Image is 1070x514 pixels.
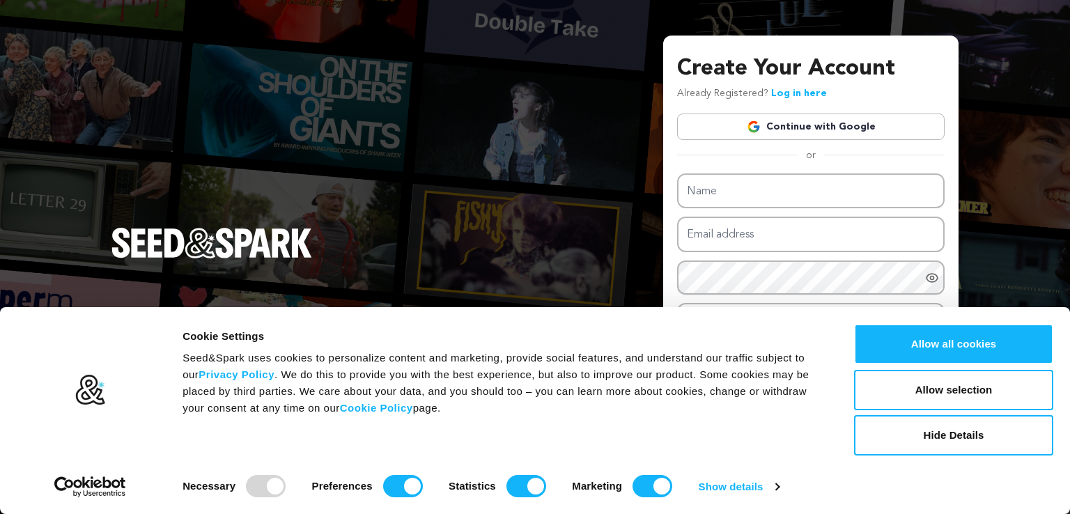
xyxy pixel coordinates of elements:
[854,415,1053,455] button: Hide Details
[677,86,827,102] p: Already Registered?
[111,228,312,258] img: Seed&Spark Logo
[183,350,823,416] div: Seed&Spark uses cookies to personalize content and marketing, provide social features, and unders...
[312,480,373,492] strong: Preferences
[75,374,106,406] img: logo
[111,228,312,286] a: Seed&Spark Homepage
[925,271,939,285] a: Show password as plain text. Warning: this will display your password on the screen.
[677,52,945,86] h3: Create Your Account
[699,476,780,497] a: Show details
[798,148,824,162] span: or
[677,173,945,209] input: Name
[747,120,761,134] img: Google logo
[183,328,823,345] div: Cookie Settings
[854,324,1053,364] button: Allow all cookies
[340,402,413,414] a: Cookie Policy
[854,370,1053,410] button: Allow selection
[449,480,496,492] strong: Statistics
[677,217,945,252] input: Email address
[199,368,274,380] a: Privacy Policy
[572,480,622,492] strong: Marketing
[29,476,151,497] a: Usercentrics Cookiebot - opens in a new window
[183,480,235,492] strong: Necessary
[677,114,945,140] a: Continue with Google
[771,88,827,98] a: Log in here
